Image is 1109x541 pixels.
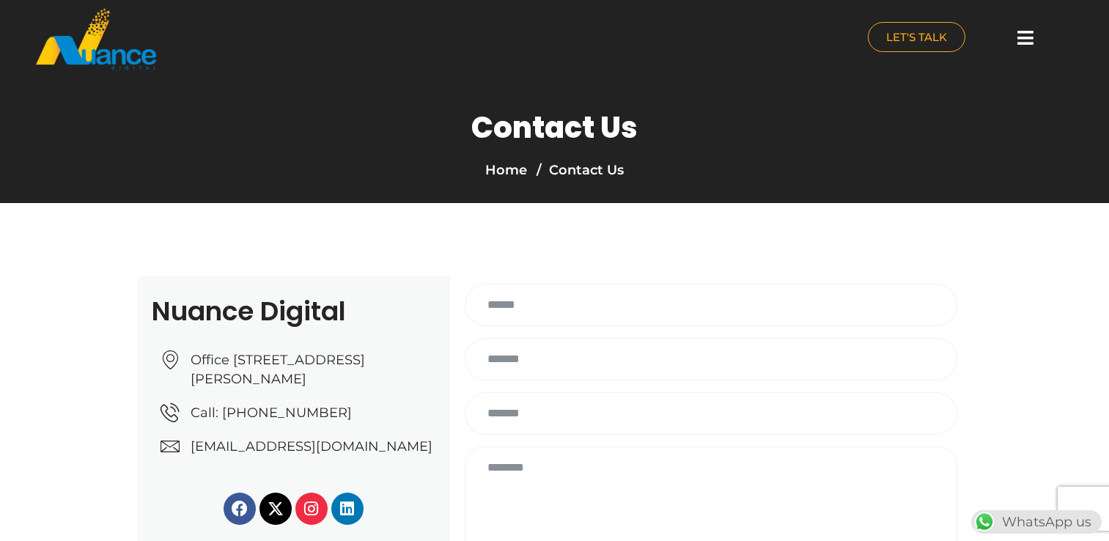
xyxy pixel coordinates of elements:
[161,437,435,456] a: [EMAIL_ADDRESS][DOMAIN_NAME]
[187,437,432,456] span: [EMAIL_ADDRESS][DOMAIN_NAME]
[971,510,1102,534] div: WhatsApp us
[161,403,435,422] a: Call: [PHONE_NUMBER]
[34,7,548,71] a: nuance-qatar_logo
[471,110,638,145] h1: Contact Us
[152,298,435,325] h2: Nuance Digital
[971,514,1102,530] a: WhatsAppWhatsApp us
[485,162,527,178] a: Home
[973,510,996,534] img: WhatsApp
[34,7,158,71] img: nuance-qatar_logo
[886,32,947,43] span: LET'S TALK
[187,403,352,422] span: Call: [PHONE_NUMBER]
[161,350,435,389] a: Office [STREET_ADDRESS][PERSON_NAME]
[187,350,435,389] span: Office [STREET_ADDRESS][PERSON_NAME]
[533,160,624,180] li: Contact Us
[868,22,965,52] a: LET'S TALK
